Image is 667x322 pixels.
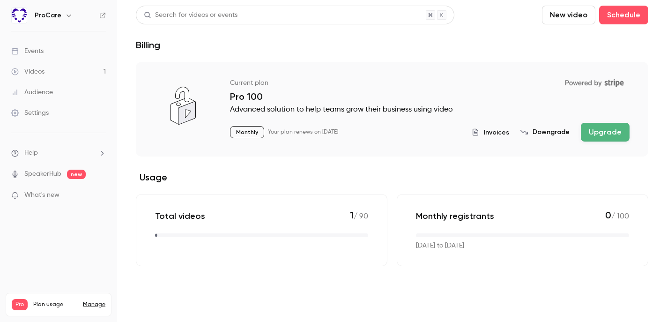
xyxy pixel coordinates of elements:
[230,91,630,102] p: Pro 100
[416,210,494,222] p: Monthly registrants
[11,67,44,76] div: Videos
[24,169,61,179] a: SpeakerHub
[12,299,28,310] span: Pro
[136,172,648,183] h2: Usage
[484,127,509,137] span: Invoices
[155,210,205,222] p: Total videos
[230,78,268,88] p: Current plan
[11,46,44,56] div: Events
[581,123,630,142] button: Upgrade
[11,148,106,158] li: help-dropdown-opener
[350,210,368,222] p: / 90
[136,39,160,51] h1: Billing
[350,210,354,221] span: 1
[230,104,630,115] p: Advanced solution to help teams grow their business using video
[268,128,338,136] p: Your plan renews on [DATE]
[33,301,77,308] span: Plan usage
[542,6,595,24] button: New video
[605,210,611,221] span: 0
[95,191,106,200] iframe: Noticeable Trigger
[11,88,53,97] div: Audience
[472,127,509,137] button: Invoices
[35,11,61,20] h6: ProCare
[24,148,38,158] span: Help
[136,62,648,266] section: billing
[12,8,27,23] img: ProCare
[83,301,105,308] a: Manage
[24,190,59,200] span: What's new
[599,6,648,24] button: Schedule
[67,170,86,179] span: new
[605,210,629,222] p: / 100
[11,108,49,118] div: Settings
[144,10,237,20] div: Search for videos or events
[416,241,464,251] p: [DATE] to [DATE]
[520,127,570,137] button: Downgrade
[230,126,264,138] p: Monthly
